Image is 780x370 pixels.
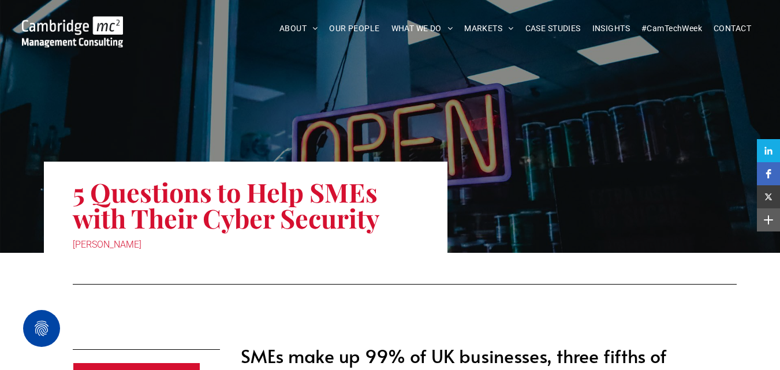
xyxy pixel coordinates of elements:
a: CASE STUDIES [520,20,587,38]
a: Your Business Transformed | Cambridge Management Consulting [22,18,123,30]
a: WHAT WE DO [386,20,459,38]
a: MARKETS [458,20,519,38]
a: CONTACT [708,20,757,38]
img: Cambridge MC Logo [22,16,123,47]
a: #CamTechWeek [636,20,708,38]
h1: 5 Questions to Help SMEs with Their Cyber Security [73,178,419,232]
a: INSIGHTS [587,20,636,38]
a: ABOUT [274,20,324,38]
div: [PERSON_NAME] [73,237,419,253]
a: OUR PEOPLE [323,20,385,38]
